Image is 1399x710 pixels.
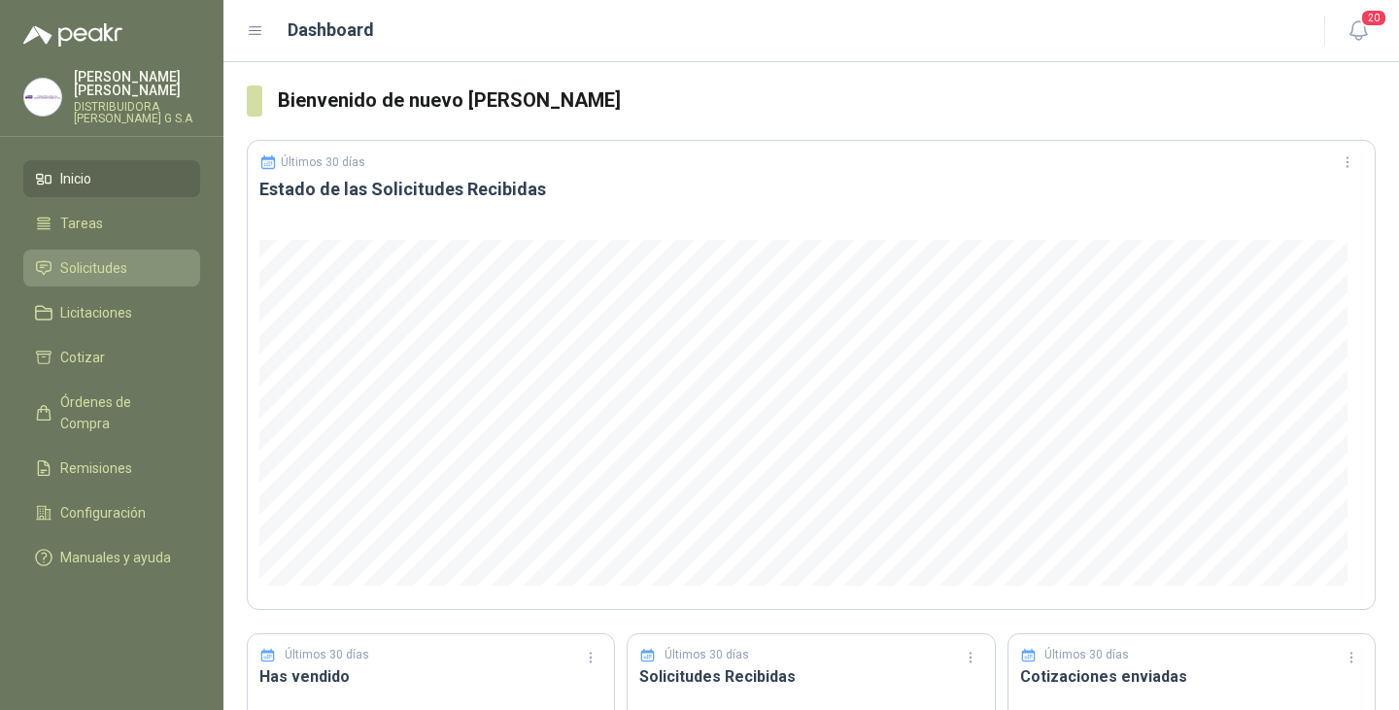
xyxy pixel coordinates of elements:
a: Remisiones [23,450,200,487]
a: Cotizar [23,339,200,376]
p: DISTRIBUIDORA [PERSON_NAME] G S.A [74,101,200,124]
h3: Has vendido [259,664,602,689]
h3: Solicitudes Recibidas [639,664,982,689]
a: Licitaciones [23,294,200,331]
span: Licitaciones [60,302,132,323]
p: [PERSON_NAME] [PERSON_NAME] [74,70,200,97]
img: Company Logo [24,79,61,116]
h3: Bienvenido de nuevo [PERSON_NAME] [278,85,1376,116]
span: 20 [1360,9,1387,27]
button: 20 [1341,14,1376,49]
h1: Dashboard [288,17,374,44]
p: Últimos 30 días [1044,646,1129,664]
span: Órdenes de Compra [60,391,182,434]
span: Solicitudes [60,257,127,279]
span: Configuración [60,502,146,524]
h3: Estado de las Solicitudes Recibidas [259,178,1363,201]
a: Inicio [23,160,200,197]
a: Tareas [23,205,200,242]
a: Manuales y ayuda [23,539,200,576]
p: Últimos 30 días [281,155,365,169]
span: Cotizar [60,347,105,368]
a: Configuración [23,494,200,531]
p: Últimos 30 días [665,646,749,664]
img: Logo peakr [23,23,122,47]
a: Solicitudes [23,250,200,287]
p: Últimos 30 días [285,646,369,664]
span: Remisiones [60,457,132,479]
span: Tareas [60,213,103,234]
a: Órdenes de Compra [23,384,200,442]
span: Manuales y ayuda [60,547,171,568]
h3: Cotizaciones enviadas [1020,664,1363,689]
span: Inicio [60,168,91,189]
